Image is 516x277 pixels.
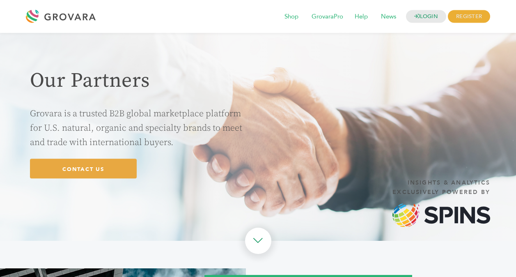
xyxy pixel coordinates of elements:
[392,188,490,197] span: Exclusively Powered By
[392,203,490,227] img: Spins LLC.
[448,10,490,23] span: REGISTER
[62,166,104,173] span: Contact Us
[349,12,374,21] a: Help
[406,10,446,23] a: LOGIN
[375,9,402,25] span: News
[392,179,490,188] span: Insights & Analytics
[279,9,304,25] span: Shop
[30,159,137,179] a: Contact Us
[306,9,349,25] span: GrovaraPro
[306,12,349,21] a: GrovaraPro
[375,12,402,21] a: News
[349,9,374,25] span: Help
[30,69,254,93] h1: Our Partners
[279,12,304,21] a: Shop
[30,107,254,150] p: Grovara is a trusted B2B global marketplace platform for U.S. natural, organic and specialty bran...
